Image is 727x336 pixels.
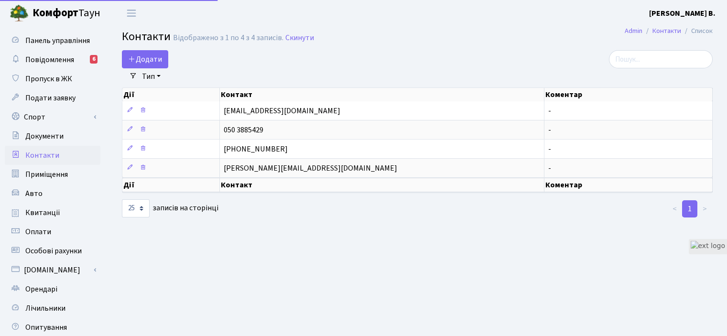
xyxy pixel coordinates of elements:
span: Авто [25,188,43,199]
a: [PERSON_NAME] В. [649,8,716,19]
div: Відображено з 1 по 4 з 4 записів. [173,33,283,43]
a: Повідомлення6 [5,50,100,69]
a: Пропуск в ЖК [5,69,100,88]
span: Контакти [122,28,171,45]
span: Лічильники [25,303,65,314]
span: [PERSON_NAME][EMAIL_ADDRESS][DOMAIN_NAME] [224,163,397,173]
span: Приміщення [25,169,68,180]
input: Пошук... [609,50,713,68]
th: Дії [122,88,220,101]
span: Таун [33,5,100,22]
a: Оплати [5,222,100,241]
th: Контакт [220,88,544,101]
a: [DOMAIN_NAME] [5,260,100,280]
a: Контакти [5,146,100,165]
span: Квитанції [25,207,60,218]
a: Admin [625,26,642,36]
span: Орендарі [25,284,57,294]
th: Коментар [544,178,713,192]
a: 1 [682,200,697,217]
div: 6 [90,55,98,64]
a: Спорт [5,108,100,127]
nav: breadcrumb [610,21,727,41]
select: записів на сторінці [122,199,150,217]
a: Орендарі [5,280,100,299]
span: Пропуск в ЖК [25,74,72,84]
span: Панель управління [25,35,90,46]
th: Дії [122,178,220,192]
span: - [548,144,551,154]
span: Повідомлення [25,54,74,65]
span: - [548,163,551,173]
span: [PHONE_NUMBER] [224,144,288,154]
a: Документи [5,127,100,146]
span: Додати [128,54,162,65]
a: Тип [138,68,164,85]
span: 050 3885429 [224,125,263,135]
b: Комфорт [33,5,78,21]
a: Скинути [285,33,314,43]
button: Переключити навігацію [119,5,143,21]
a: Панель управління [5,31,100,50]
a: Квитанції [5,203,100,222]
span: [EMAIL_ADDRESS][DOMAIN_NAME] [224,106,340,116]
span: Опитування [25,322,67,333]
span: - [548,125,551,135]
a: Подати заявку [5,88,100,108]
th: Контакт [220,178,544,192]
span: - [548,106,551,116]
img: logo.png [10,4,29,23]
th: Коментар [544,88,713,101]
a: Авто [5,184,100,203]
span: Особові рахунки [25,246,82,256]
a: Додати [122,50,168,68]
label: записів на сторінці [122,199,218,217]
a: Лічильники [5,299,100,318]
span: Контакти [25,150,59,161]
li: Список [681,26,713,36]
a: Контакти [652,26,681,36]
a: Особові рахунки [5,241,100,260]
a: Приміщення [5,165,100,184]
span: Документи [25,131,64,141]
span: Подати заявку [25,93,76,103]
span: Оплати [25,227,51,237]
